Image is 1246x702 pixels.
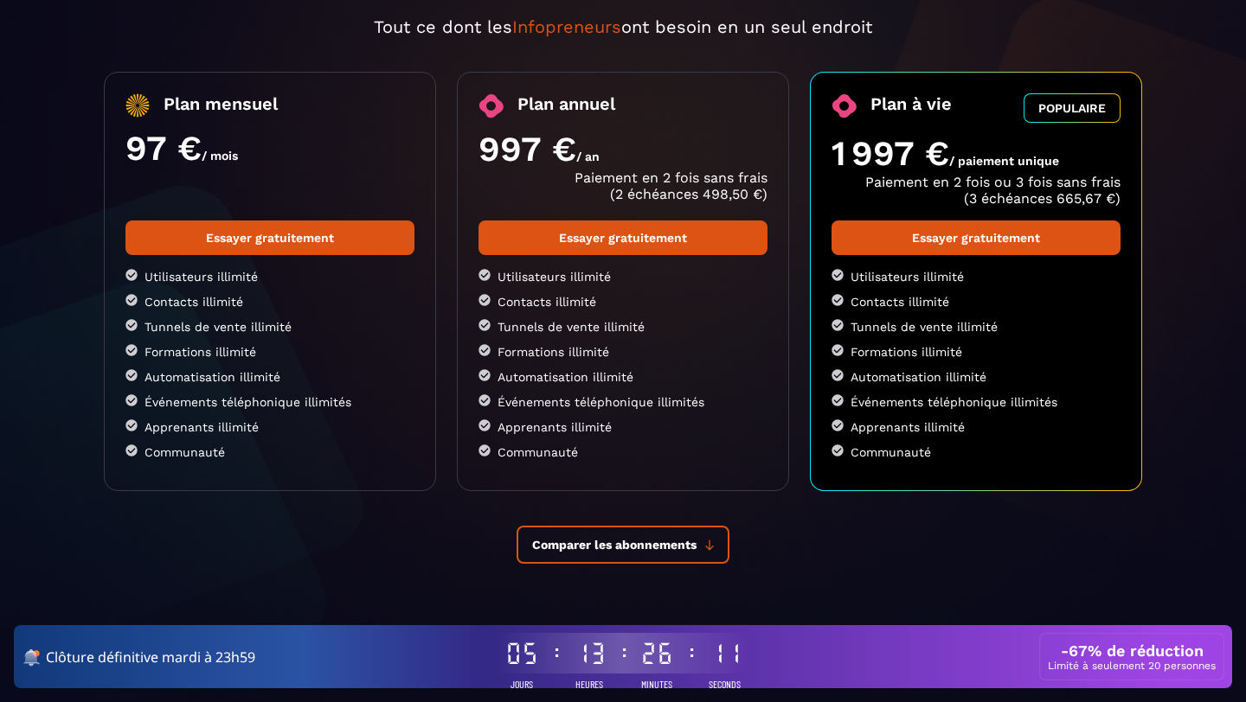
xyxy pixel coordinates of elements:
[478,294,768,309] li: Contacts illimité
[832,319,844,331] img: checked
[832,133,949,174] span: 1 997 €
[478,294,491,306] img: checked
[532,538,697,552] span: Comparer les abonnements
[832,220,1121,255] a: Essayer gratuitement
[125,369,414,384] li: Automatisation illimité
[478,369,491,381] img: checked
[125,369,138,381] img: checked
[832,369,1121,384] li: Automatisation illimité
[832,269,1121,284] li: Utilisateurs illimité
[478,444,491,456] img: checked
[832,174,1121,207] p: Paiement en 2 fois ou 3 fois sans frais (3 échéances 665,67 €)
[832,419,1121,434] li: Apprenants illimité
[478,220,768,255] a: Essayer gratuitement
[832,419,844,431] img: checked
[478,269,491,281] img: checked
[478,394,491,406] img: checked
[832,394,844,406] img: checked
[832,294,844,306] img: checked
[573,640,606,667] div: 13
[125,294,138,306] img: checked
[1024,93,1121,123] button: POPULAIRE
[478,319,491,331] img: checked
[512,16,621,37] span: Infopreneurs
[125,444,414,459] li: Communauté
[832,344,1121,359] li: Formations illimité
[832,394,1121,409] li: Événements téléphonique illimités
[125,394,138,406] img: checked
[478,344,491,356] img: checked
[125,419,138,431] img: checked
[125,128,202,169] span: 97 €
[949,154,1059,168] span: / paiement unique
[478,369,768,384] li: Automatisation illimité
[125,394,414,409] li: Événements téléphonique illimités
[46,647,255,667] span: Clôture définitive mardi à 23h59
[125,319,138,331] img: checked
[832,444,1121,459] li: Communauté
[478,394,768,409] li: Événements téléphonique illimités
[832,269,844,281] img: checked
[870,93,952,123] span: Plan à vie
[832,319,1121,334] li: Tunnels de vente illimité
[641,678,672,690] span: Minutes
[125,294,414,309] li: Contacts illimité
[125,319,414,334] li: Tunnels de vente illimité
[1061,641,1204,660] h3: -67% de réduction
[505,640,538,667] div: 05
[708,640,741,667] div: 11
[517,526,729,564] button: Comparer les abonnements
[478,319,768,334] li: Tunnels de vente illimité
[125,419,414,434] li: Apprenants illimité
[576,150,600,163] span: / an
[125,444,138,456] img: checked
[511,678,533,690] span: Jours
[478,169,768,202] p: Paiement en 2 fois sans frais (2 échéances 498,50 €)
[1048,660,1216,672] p: Limité à seulement 20 personnes
[1038,101,1106,115] span: POPULAIRE
[640,640,673,667] div: 26
[164,93,278,118] span: Plan mensuel
[709,678,741,690] span: Seconds
[517,93,615,118] span: Plan annuel
[202,149,238,163] span: / mois
[832,344,844,356] img: checked
[125,269,414,284] li: Utilisateurs illimité
[832,294,1121,309] li: Contacts illimité
[478,344,768,359] li: Formations illimité
[125,344,138,356] img: checked
[104,16,1142,37] p: Tout ce dont les ont besoin en un seul endroit
[125,344,414,359] li: Formations illimité
[478,419,768,434] li: Apprenants illimité
[478,129,576,169] span: 997 €
[478,444,768,459] li: Communauté
[125,220,414,255] a: Essayer gratuitement
[832,444,844,456] img: checked
[478,269,768,284] li: Utilisateurs illimité
[832,369,844,381] img: checked
[125,269,138,281] img: checked
[478,419,491,431] img: checked
[575,678,603,690] span: Heures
